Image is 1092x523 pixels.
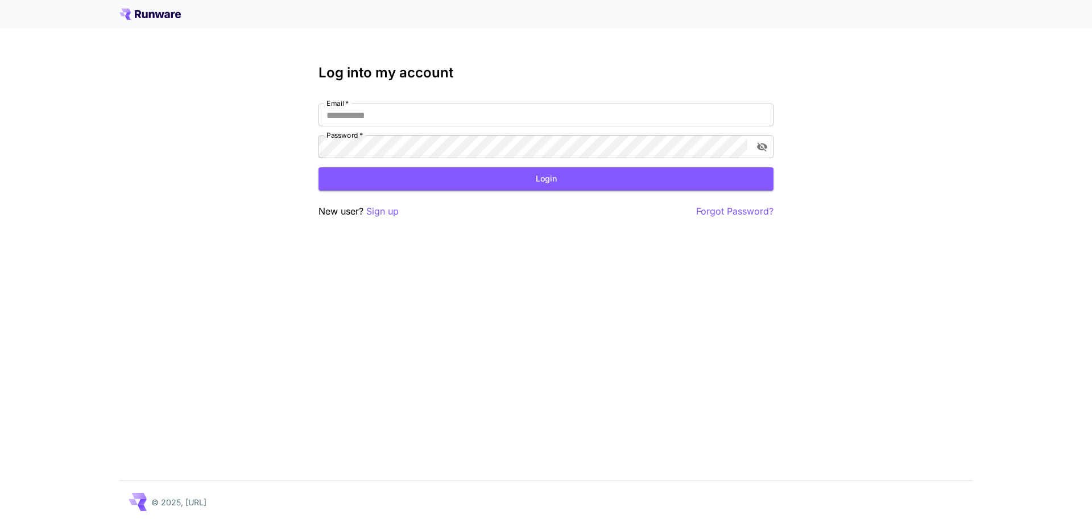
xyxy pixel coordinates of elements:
[318,204,399,219] p: New user?
[366,204,399,219] button: Sign up
[696,204,773,219] button: Forgot Password?
[752,137,772,157] button: toggle password visibility
[326,130,363,140] label: Password
[151,496,206,508] p: © 2025, [URL]
[318,167,773,191] button: Login
[318,65,773,81] h3: Log into my account
[326,98,349,108] label: Email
